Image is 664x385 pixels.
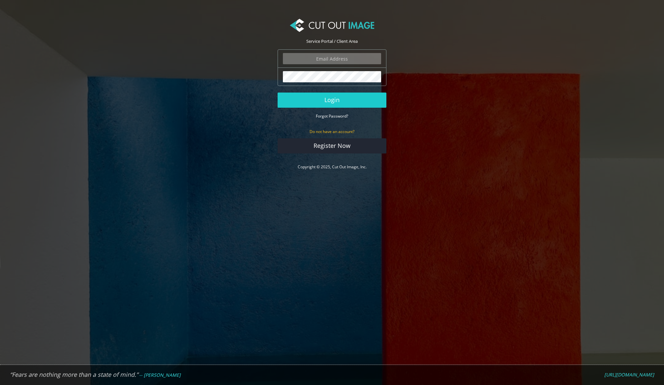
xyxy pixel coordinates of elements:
[310,129,354,134] small: Do not have an account?
[10,371,138,378] em: “Fears are nothing more than a state of mind.”
[139,372,181,378] em: -- [PERSON_NAME]
[316,113,348,119] a: Forgot Password?
[298,164,367,170] a: Copyright © 2025, Cut Out Image, Inc.
[604,372,654,378] a: [URL][DOMAIN_NAME]
[290,19,374,32] img: Cut Out Image
[283,53,381,64] input: Email Address
[306,38,358,44] span: Service Portal / Client Area
[278,138,386,153] a: Register Now
[278,93,386,108] button: Login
